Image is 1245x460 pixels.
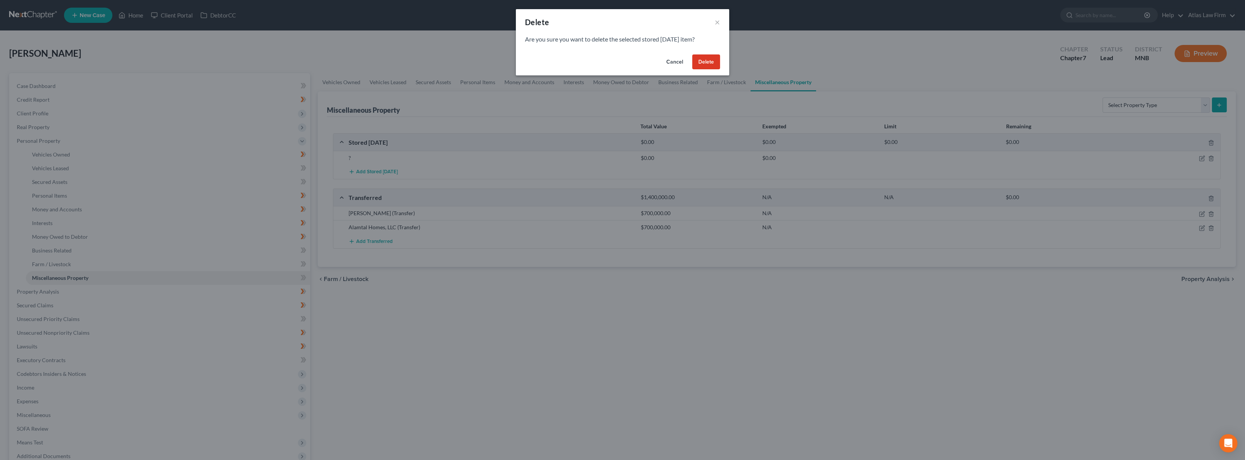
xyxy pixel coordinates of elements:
[1219,434,1237,452] div: Open Intercom Messenger
[715,18,720,27] button: ×
[660,54,689,70] button: Cancel
[525,35,720,44] p: Are you sure you want to delete the selected stored [DATE] item?
[525,17,549,27] div: Delete
[692,54,720,70] button: Delete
